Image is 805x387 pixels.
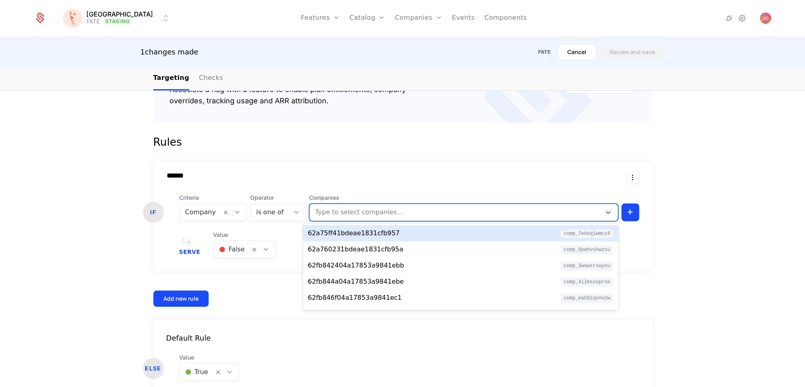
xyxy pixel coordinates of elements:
img: Florence [63,8,82,28]
div: 62a760231bdeae1831cfb95a [308,245,404,254]
button: Review and save [600,44,665,60]
a: Checks [199,67,223,90]
div: 62fb842404a17853a9841ebb [308,261,404,270]
div: 62fb844a04a17853a9841ebe [308,277,404,287]
span: Criteria [179,194,247,202]
button: Add new rule [153,291,209,307]
span: comp_8pEhVxhwzsu [560,245,613,254]
a: Integrations [724,13,734,23]
span: Serve [179,249,201,255]
div: Default Rule [153,333,652,344]
ul: Choose Sub Page [153,67,223,90]
div: 1 changes made [140,46,199,58]
div: IF [143,202,164,223]
button: + [621,203,639,221]
span: Staging [103,18,132,25]
span: Operator [250,194,306,202]
span: Value [213,231,276,239]
button: Select action [626,171,639,184]
span: [GEOGRAPHIC_DATA] [86,11,153,17]
div: Add new rule [163,295,199,303]
a: Targeting [153,67,189,90]
div: 62a75ff41bdeae1831cfb957 [308,228,400,238]
span: comp_3wUWxrXwYXu [560,261,613,270]
nav: Main [153,67,652,90]
div: 62fb846f04a17853a9841ec1 [308,293,402,303]
div: FATE [538,49,551,55]
span: Value [179,354,239,362]
span: comp_eAh8ZqonV2W [560,294,613,303]
span: Companies [309,194,618,202]
img: Jelena Obradovic [760,13,771,24]
div: FATE [86,17,100,25]
span: comp_7eKEq1wmCz4 [560,229,613,238]
button: Cancel [557,44,596,60]
div: Rules [153,136,652,149]
span: comp_4iLMSsoProe [560,278,613,287]
div: Review and save [610,48,655,56]
a: Settings [737,13,747,23]
button: Open user button [760,13,771,24]
div: ELSE [143,358,164,379]
div: 631b01272fecf16efca2832b [308,309,399,319]
button: Select environment [65,9,171,27]
div: Associate a flag with a feature to enable plan entitlements, company overrides, tracking usage an... [169,84,406,107]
